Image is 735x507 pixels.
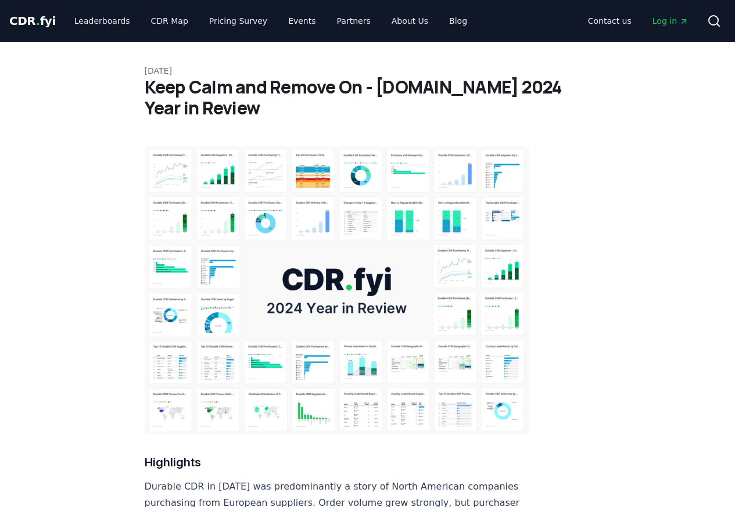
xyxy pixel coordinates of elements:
img: blog post image [145,146,529,434]
a: About Us [382,10,438,31]
a: Log in [643,10,698,31]
p: [DATE] [145,65,591,77]
span: . [36,14,40,28]
a: Blog [440,10,476,31]
a: CDR.fyi [9,13,56,29]
a: Pricing Survey [200,10,277,31]
span: CDR fyi [9,14,56,28]
a: Leaderboards [65,10,139,31]
h3: Highlights [145,453,529,472]
h1: Keep Calm and Remove On - [DOMAIN_NAME] 2024 Year in Review [145,77,591,118]
span: Log in [652,15,689,27]
a: Contact us [579,10,641,31]
nav: Main [65,10,476,31]
a: CDR Map [142,10,198,31]
a: Events [279,10,325,31]
nav: Main [579,10,698,31]
a: Partners [328,10,380,31]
